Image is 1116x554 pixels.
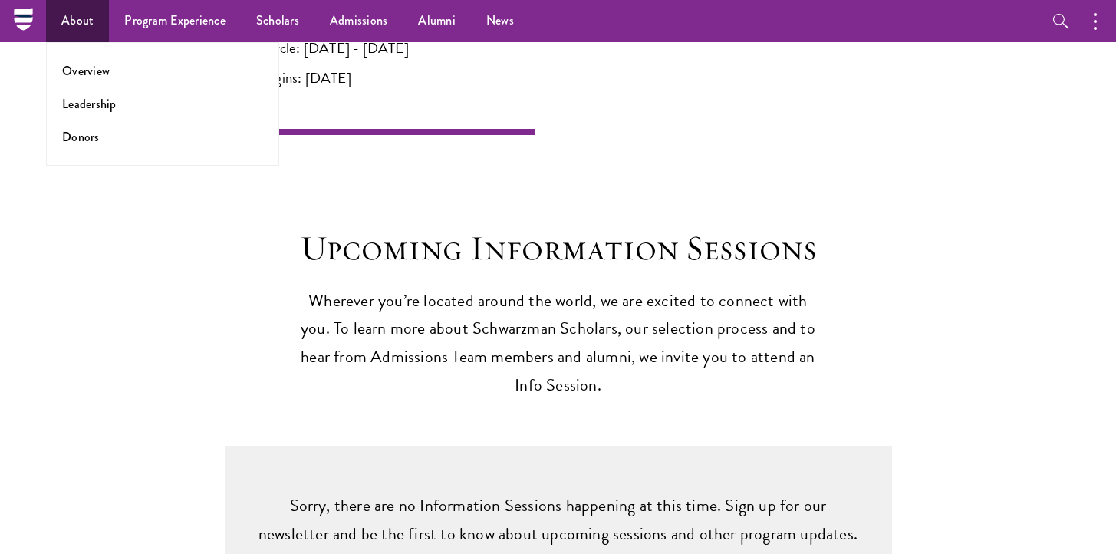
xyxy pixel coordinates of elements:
a: Donors [62,128,100,146]
li: Selection Cycle: [DATE] - [DATE] [191,37,489,59]
a: Leadership [62,95,117,113]
p: Wherever you’re located around the world, we are excited to connect with you. To learn more about... [294,287,823,401]
p: Sorry, there are no Information Sessions happening at this time. Sign up for our newsletter and b... [255,492,861,549]
h2: Upcoming Information Sessions [294,227,823,270]
a: Overview [62,62,110,80]
li: Program Begins: [DATE] [191,67,489,89]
